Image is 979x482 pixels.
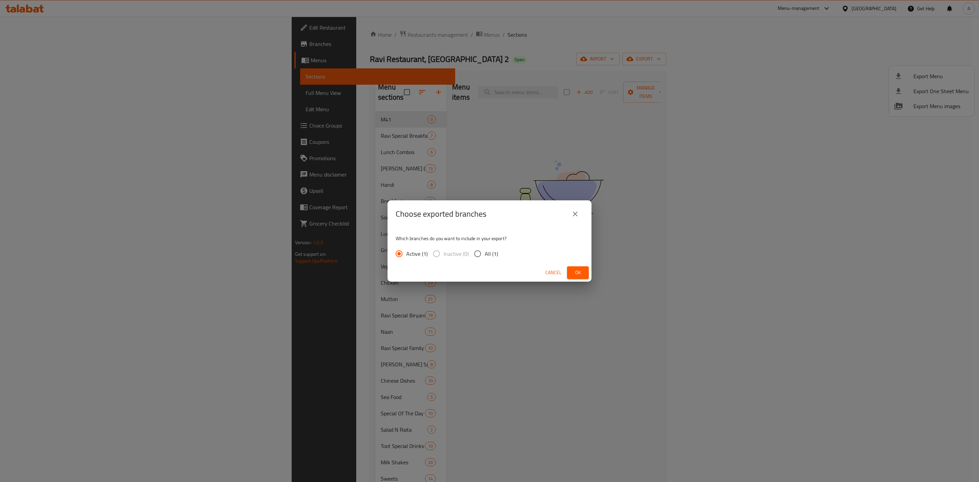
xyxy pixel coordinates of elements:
p: Which branches do you want to include in your export? [396,235,583,242]
h2: Choose exported branches [396,209,486,219]
button: Cancel [543,266,564,279]
span: Ok [572,268,583,277]
span: Active (1) [406,250,428,258]
span: All (1) [485,250,498,258]
button: close [567,206,583,222]
span: Cancel [545,268,562,277]
button: Ok [567,266,589,279]
span: Inactive (0) [444,250,469,258]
